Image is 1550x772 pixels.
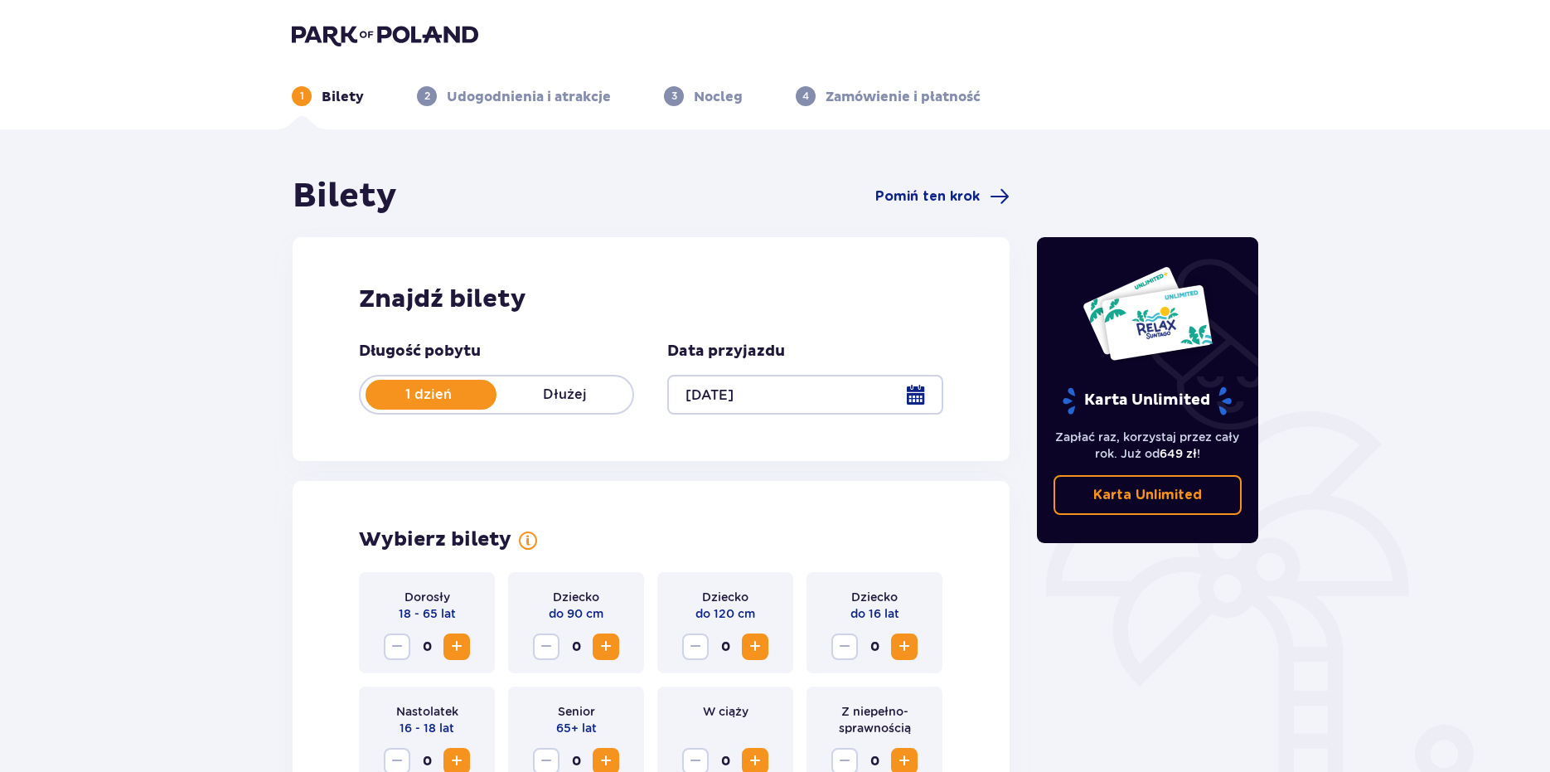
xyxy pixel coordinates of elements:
[682,634,709,660] button: Zmniejsz
[695,605,755,622] p: do 120 cm
[796,86,981,106] div: 4Zamówienie i płatność
[400,720,454,736] p: 16 - 18 lat
[702,589,748,605] p: Dziecko
[850,605,899,622] p: do 16 lat
[694,88,743,106] p: Nocleg
[496,386,632,404] p: Dłużej
[293,176,397,217] h1: Bilety
[851,589,898,605] p: Dziecko
[556,720,597,736] p: 65+ lat
[384,634,410,660] button: Zmniejsz
[549,605,603,622] p: do 90 cm
[1082,265,1213,362] img: Dwie karty całoroczne do Suntago z napisem 'UNLIMITED RELAX', na białym tle z tropikalnymi liśćmi...
[361,386,496,404] p: 1 dzień
[1054,475,1242,515] a: Karta Unlimited
[703,703,748,720] p: W ciąży
[558,703,595,720] p: Senior
[417,86,611,106] div: 2Udogodnienia i atrakcje
[671,89,677,104] p: 3
[664,86,743,106] div: 3Nocleg
[1160,447,1197,460] span: 649 zł
[667,342,785,362] p: Data przyjazdu
[443,634,470,660] button: Zwiększ
[891,634,918,660] button: Zwiększ
[875,187,1010,206] a: Pomiń ten krok
[1054,429,1242,462] p: Zapłać raz, korzystaj przez cały rok. Już od !
[742,634,768,660] button: Zwiększ
[875,187,980,206] span: Pomiń ten krok
[359,527,511,552] h2: Wybierz bilety
[826,88,981,106] p: Zamówienie i płatność
[292,86,364,106] div: 1Bilety
[292,23,478,46] img: Park of Poland logo
[553,589,599,605] p: Dziecko
[831,634,858,660] button: Zmniejsz
[414,634,440,660] span: 0
[424,89,430,104] p: 2
[1093,486,1202,504] p: Karta Unlimited
[1061,386,1233,415] p: Karta Unlimited
[712,634,739,660] span: 0
[563,634,589,660] span: 0
[593,634,619,660] button: Zwiększ
[396,703,458,720] p: Nastolatek
[533,634,559,660] button: Zmniejsz
[802,89,809,104] p: 4
[359,342,481,362] p: Długość pobytu
[861,634,888,660] span: 0
[399,605,456,622] p: 18 - 65 lat
[322,88,364,106] p: Bilety
[300,89,304,104] p: 1
[359,284,943,315] h2: Znajdź bilety
[404,589,450,605] p: Dorosły
[820,703,929,736] p: Z niepełno­sprawnością
[447,88,611,106] p: Udogodnienia i atrakcje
